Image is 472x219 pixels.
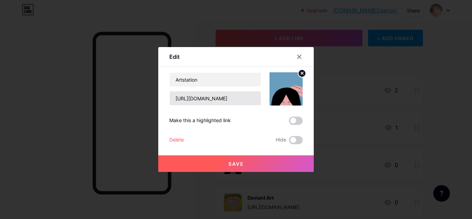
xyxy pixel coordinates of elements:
[170,73,261,86] input: Title
[169,136,184,144] div: Delete
[276,136,286,144] span: Hide
[270,72,303,106] img: link_thumbnail
[158,155,314,172] button: Save
[170,91,261,105] input: URL
[169,53,180,61] div: Edit
[169,117,231,125] div: Make this a highlighted link
[228,161,244,167] span: Save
